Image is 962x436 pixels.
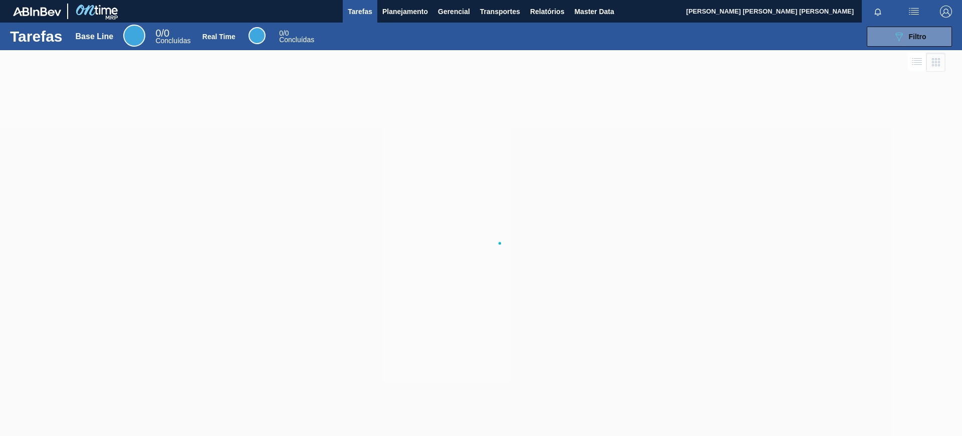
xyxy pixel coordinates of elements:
[574,6,614,18] span: Master Data
[940,6,952,18] img: Logout
[202,33,235,41] div: Real Time
[909,33,926,41] span: Filtro
[155,28,169,39] span: / 0
[123,25,145,47] div: Base Line
[480,6,520,18] span: Transportes
[348,6,372,18] span: Tarefas
[10,31,63,42] h1: Tarefas
[279,30,314,43] div: Real Time
[279,29,283,37] span: 0
[862,5,894,19] button: Notificações
[530,6,564,18] span: Relatórios
[249,27,266,44] div: Real Time
[76,32,114,41] div: Base Line
[908,6,920,18] img: userActions
[382,6,428,18] span: Planejamento
[279,29,289,37] span: / 0
[155,28,161,39] span: 0
[867,27,952,47] button: Filtro
[13,7,61,16] img: TNhmsLtSVTkK8tSr43FrP2fwEKptu5GPRR3wAAAABJRU5ErkJggg==
[279,36,314,44] span: Concluídas
[155,37,190,45] span: Concluídas
[438,6,470,18] span: Gerencial
[155,29,190,44] div: Base Line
